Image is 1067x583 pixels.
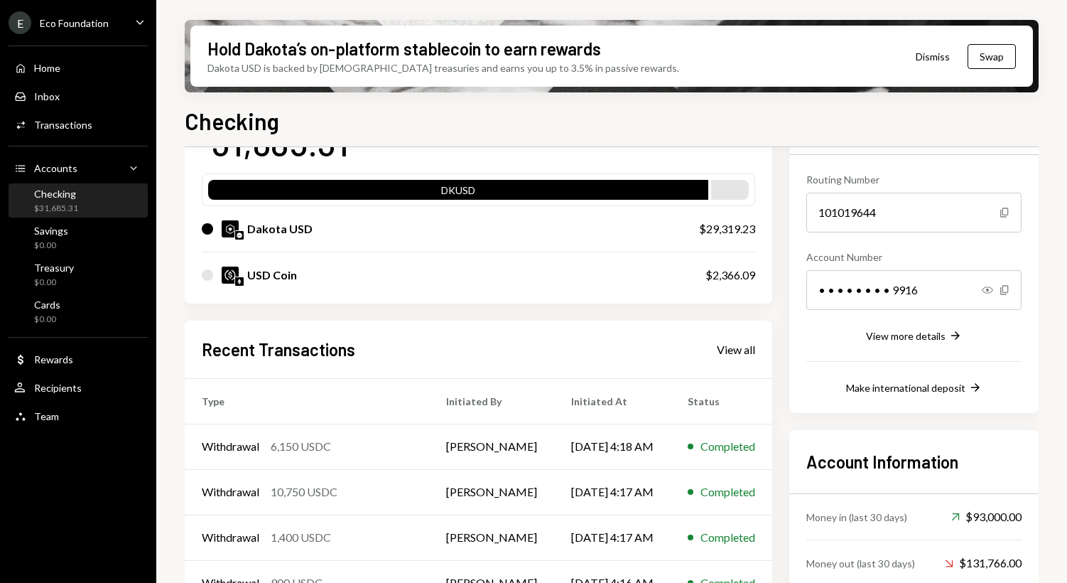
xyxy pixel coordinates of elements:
div: Routing Number [806,172,1022,187]
div: View all [717,343,755,357]
button: View more details [866,328,963,344]
div: Completed [700,483,755,501]
div: • • • • • • • • 9916 [806,270,1022,310]
a: Cards$0.00 [9,294,148,328]
td: [PERSON_NAME] [429,515,554,560]
div: USD Coin [247,267,297,284]
div: Dakota USD is backed by [DEMOGRAPHIC_DATA] treasuries and earns you up to 3.5% in passive rewards. [207,60,679,75]
a: Recipients [9,375,148,400]
button: Make international deposit [846,380,982,396]
th: Initiated At [554,378,671,424]
a: Checking$31,685.31 [9,183,148,218]
td: [DATE] 4:17 AM [554,515,671,560]
a: Accounts [9,155,148,181]
td: [PERSON_NAME] [429,469,554,515]
h1: Checking [185,107,279,135]
div: Dakota USD [247,220,313,237]
div: Hold Dakota’s on-platform stablecoin to earn rewards [207,37,601,60]
div: 10,750 USDC [271,483,337,501]
div: DKUSD [208,183,708,203]
h2: Account Information [806,450,1022,474]
div: $29,319.23 [699,220,755,237]
div: Completed [700,529,755,546]
div: Cards [34,299,60,311]
div: Treasury [34,262,74,274]
div: Savings [34,225,68,237]
div: 101019644 [806,193,1022,232]
img: ethereum-mainnet [235,277,244,286]
a: View all [717,341,755,357]
td: [PERSON_NAME] [429,424,554,469]
div: Recipients [34,382,82,394]
div: $31,685.31 [34,203,78,215]
div: Money out (last 30 days) [806,556,915,571]
a: Inbox [9,83,148,109]
div: $2,366.09 [705,267,755,284]
img: base-mainnet [235,231,244,240]
div: Completed [700,438,755,455]
div: View more details [866,330,946,342]
div: Transactions [34,119,92,131]
div: Withdrawal [202,529,259,546]
div: Withdrawal [202,483,259,501]
div: $0.00 [34,240,68,252]
div: 6,150 USDC [271,438,331,455]
th: Initiated By [429,378,554,424]
div: Team [34,410,59,422]
a: Savings$0.00 [9,220,148,255]
button: Dismiss [898,40,968,73]
img: DKUSD [222,220,239,237]
div: Accounts [34,162,77,174]
div: 1,400 USDC [271,529,331,546]
div: Withdrawal [202,438,259,455]
div: $0.00 [34,314,60,326]
th: Status [671,378,772,424]
img: USDC [222,267,239,284]
div: $131,766.00 [945,555,1022,572]
th: Type [185,378,429,424]
button: Swap [968,44,1016,69]
div: Account Number [806,250,1022,264]
div: $0.00 [34,277,74,289]
a: Team [9,403,148,429]
a: Rewards [9,346,148,372]
div: E [9,11,31,34]
a: Treasury$0.00 [9,257,148,291]
a: Home [9,55,148,80]
div: $93,000.00 [951,508,1022,525]
div: Make international deposit [846,382,965,394]
div: Rewards [34,353,73,365]
div: Eco Foundation [40,17,109,29]
td: [DATE] 4:17 AM [554,469,671,515]
div: Home [34,62,60,74]
h2: Recent Transactions [202,338,355,361]
a: Transactions [9,112,148,137]
div: Checking [34,188,78,200]
div: Inbox [34,90,60,102]
div: Money in (last 30 days) [806,510,907,525]
td: [DATE] 4:18 AM [554,424,671,469]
